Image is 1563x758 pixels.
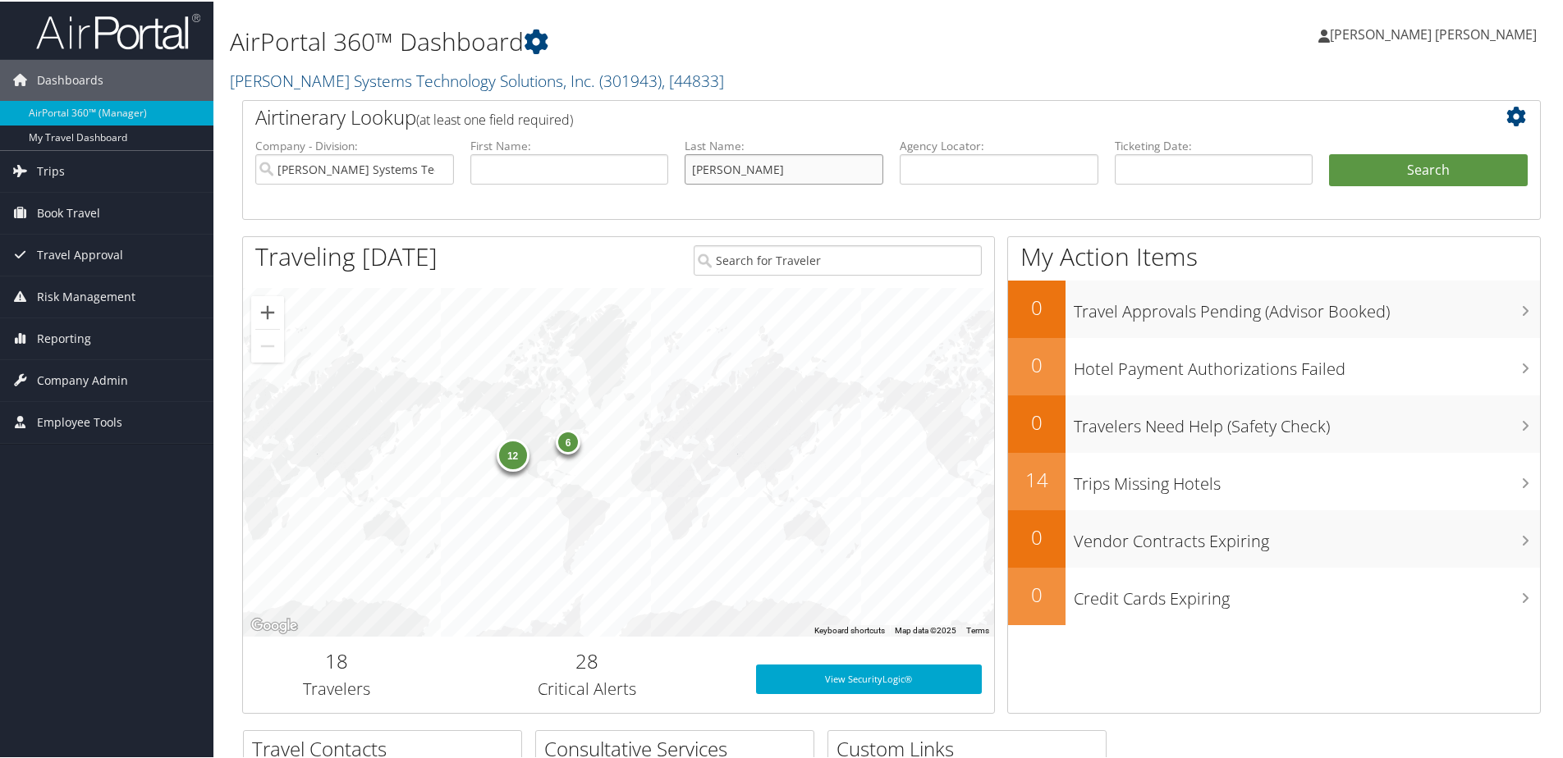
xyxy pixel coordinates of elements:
span: Trips [37,149,65,190]
button: Search [1329,153,1528,185]
a: Open this area in Google Maps (opens a new window) [247,614,301,635]
h3: Critical Alerts [443,676,731,699]
label: Last Name: [685,136,883,153]
span: Map data ©2025 [895,624,956,633]
img: Google [247,614,301,635]
h2: 0 [1008,407,1066,435]
label: Ticketing Date: [1115,136,1313,153]
h2: 0 [1008,349,1066,377]
a: [PERSON_NAME] [PERSON_NAME] [1318,8,1553,57]
span: Company Admin [37,358,128,400]
a: Terms (opens in new tab) [966,624,989,633]
h2: 14 [1008,464,1066,492]
span: Travel Approval [37,233,123,274]
h2: 0 [1008,522,1066,550]
label: First Name: [470,136,669,153]
a: [PERSON_NAME] Systems Technology Solutions, Inc. [230,68,724,90]
button: Keyboard shortcuts [814,623,885,635]
a: View SecurityLogic® [756,663,982,692]
a: 14Trips Missing Hotels [1008,451,1540,509]
h2: Airtinerary Lookup [255,102,1419,130]
span: Reporting [37,317,91,358]
a: 0Hotel Payment Authorizations Failed [1008,336,1540,394]
h2: 18 [255,646,419,674]
span: , [ 44833 ] [662,68,724,90]
span: Dashboards [37,58,103,99]
a: 0Vendor Contracts Expiring [1008,509,1540,566]
h3: Vendor Contracts Expiring [1074,520,1540,551]
span: [PERSON_NAME] [PERSON_NAME] [1330,24,1537,42]
h1: My Action Items [1008,238,1540,272]
span: Risk Management [37,275,135,316]
h3: Travel Approvals Pending (Advisor Booked) [1074,290,1540,322]
span: Employee Tools [37,400,122,441]
h2: 0 [1008,579,1066,607]
a: 0Credit Cards Expiring [1008,566,1540,623]
button: Zoom out [251,328,284,361]
h2: 28 [443,646,731,674]
label: Agency Locator: [900,136,1098,153]
span: Book Travel [37,191,100,232]
h1: Traveling [DATE] [255,238,438,272]
a: 0Travelers Need Help (Safety Check) [1008,394,1540,451]
a: 0Travel Approvals Pending (Advisor Booked) [1008,279,1540,336]
img: airportal-logo.png [36,11,200,49]
h3: Travelers Need Help (Safety Check) [1074,405,1540,436]
div: 12 [497,436,529,469]
h3: Hotel Payment Authorizations Failed [1074,348,1540,379]
h1: AirPortal 360™ Dashboard [230,23,1112,57]
h3: Travelers [255,676,419,699]
div: 6 [556,428,580,453]
h3: Trips Missing Hotels [1074,463,1540,494]
h2: 0 [1008,292,1066,320]
span: (at least one field required) [416,109,573,127]
input: Search for Traveler [694,244,982,274]
button: Zoom in [251,295,284,327]
span: ( 301943 ) [599,68,662,90]
label: Company - Division: [255,136,454,153]
h3: Credit Cards Expiring [1074,578,1540,609]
